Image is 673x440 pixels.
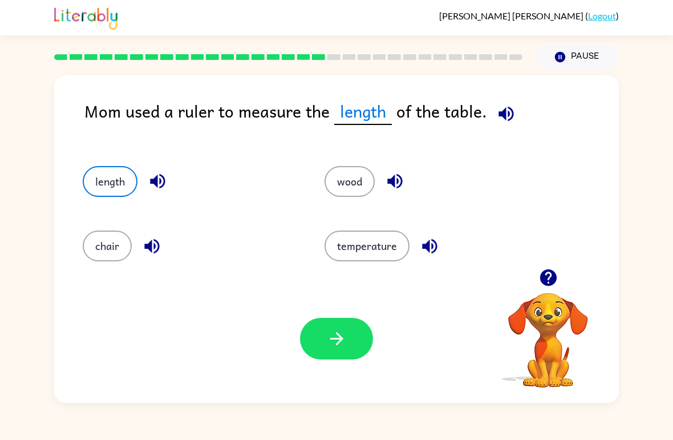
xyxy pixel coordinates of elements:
span: length [334,98,392,125]
a: Logout [588,10,616,21]
img: Literably [54,5,117,30]
button: wood [325,166,375,197]
button: temperature [325,231,410,261]
span: [PERSON_NAME] [PERSON_NAME] [439,10,585,21]
button: chair [83,231,132,261]
div: Mom used a ruler to measure the of the table. [84,98,619,143]
div: ( ) [439,10,619,21]
button: length [83,166,137,197]
button: Pause [536,44,619,70]
video: Your browser must support playing .mp4 files to use Literably. Please try using another browser. [491,275,605,389]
